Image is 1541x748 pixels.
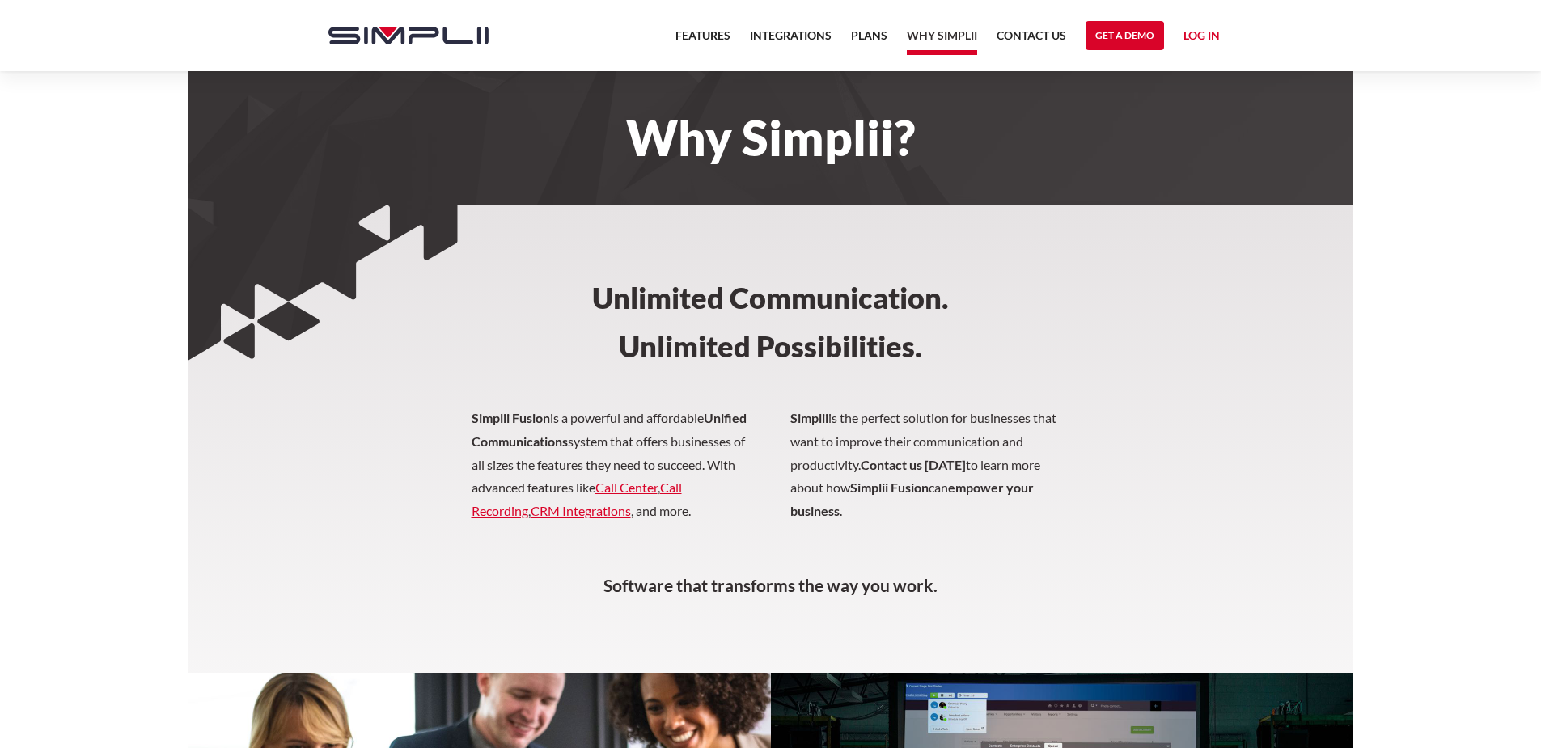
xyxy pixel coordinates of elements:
[328,27,489,44] img: Simplii
[472,410,747,449] strong: Unified Communications
[861,457,966,472] strong: Contact us [DATE]
[312,120,1230,155] h1: Why Simplii?
[790,410,828,425] strong: Simplii
[907,26,977,55] a: Why Simplii
[997,26,1066,55] a: Contact US
[1086,21,1164,50] a: Get a Demo
[675,26,730,55] a: Features
[750,26,832,55] a: Integrations
[850,480,929,495] strong: Simplii Fusion
[531,503,631,518] a: CRM Integrations
[1183,26,1220,50] a: Log in
[603,575,938,595] strong: Software that transforms the way you work.
[851,26,887,55] a: Plans
[472,410,550,425] strong: Simplii Fusion
[472,407,1070,547] p: is a powerful and affordable system that offers businesses of all sizes the features they need to...
[519,205,1023,407] h3: Unlimited Communication. ‍ Unlimited Possibilities.
[595,480,658,495] a: Call Center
